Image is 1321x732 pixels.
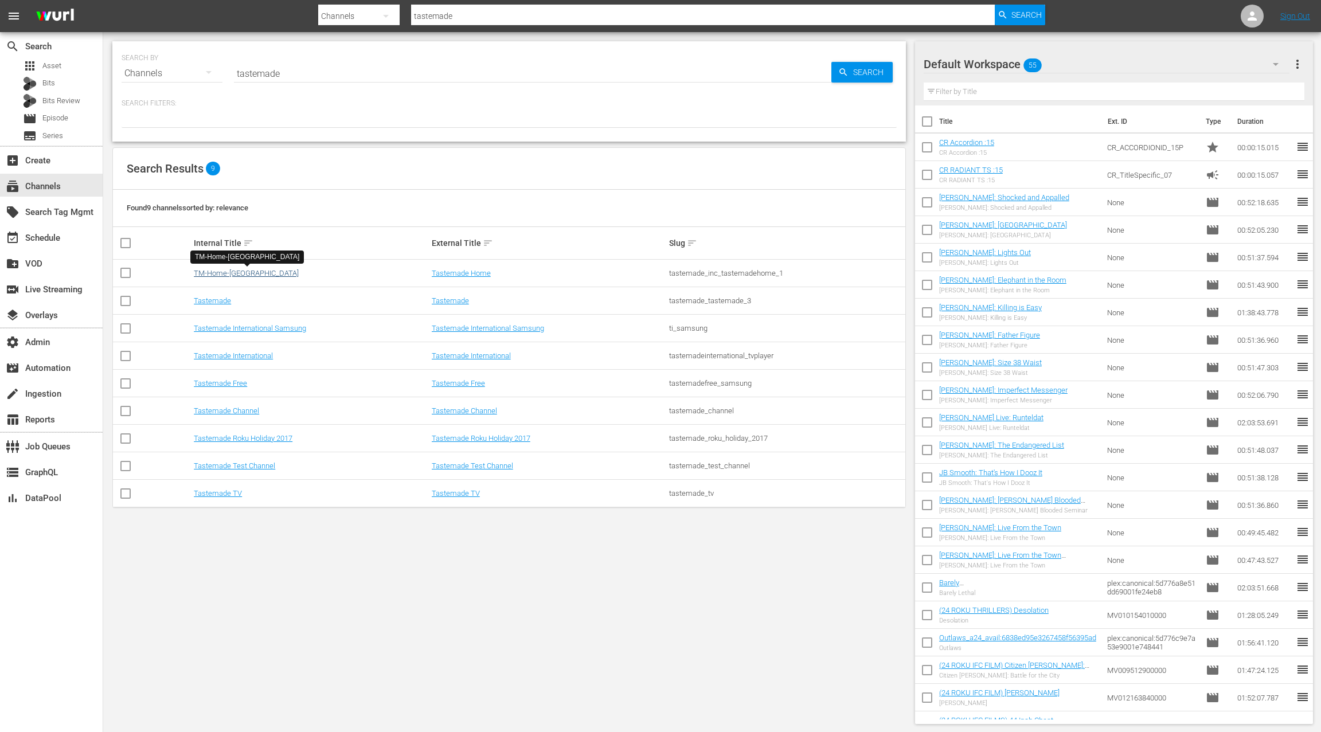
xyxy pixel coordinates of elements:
a: [PERSON_NAME] Live: Runteldat [939,413,1043,422]
td: MV012163840000 [1103,684,1202,711]
td: 00:51:36.860 [1233,491,1296,519]
a: Tastemade Free [432,379,485,387]
a: (24 ROKU THRILLERS) Desolation [939,606,1049,614]
span: Episode [1206,636,1220,649]
span: Episode [1206,526,1220,539]
td: CR_ACCORDIONID_15P [1103,134,1202,161]
div: TM-Home-[GEOGRAPHIC_DATA] [195,252,299,262]
td: None [1103,216,1202,244]
td: plex:canonical:5d776c9e7a53e9001e748441 [1103,629,1202,656]
a: CR Accordion :15 [939,138,994,147]
a: [PERSON_NAME]: Live From the Town [939,523,1061,532]
span: Create [6,154,19,167]
span: reorder [1296,140,1310,154]
a: Tastemade Channel [194,406,259,415]
div: tastemade_roku_holiday_2017 [669,434,904,443]
td: CR_TitleSpecific_07 [1103,161,1202,189]
a: Tastemade International Samsung [432,324,544,332]
span: more_vert [1291,57,1304,71]
td: None [1103,299,1202,326]
td: None [1103,354,1202,381]
a: [PERSON_NAME]: [PERSON_NAME] Blooded Seminar [939,496,1085,513]
div: Slug [669,236,904,250]
div: [PERSON_NAME]: Father Figure [939,342,1040,349]
td: 00:51:48.037 [1233,436,1296,464]
div: External Title [432,236,666,250]
td: 00:52:18.635 [1233,189,1296,216]
span: Channels [6,179,19,193]
a: Sign Out [1280,11,1310,21]
span: Ad [1206,168,1220,182]
span: Episode [1206,306,1220,319]
div: [PERSON_NAME]: Live From the Town [939,534,1061,542]
td: None [1103,464,1202,491]
span: Episode [1206,663,1220,677]
td: None [1103,546,1202,574]
td: None [1103,244,1202,271]
a: Tastemade International Samsung [194,324,306,332]
td: None [1103,326,1202,354]
span: sort [687,238,697,248]
a: Tastemade Roku Holiday 2017 [432,434,530,443]
td: None [1103,519,1202,546]
a: [PERSON_NAME]: Elephant in the Room [939,276,1066,284]
span: reorder [1296,525,1310,539]
span: menu [7,9,21,23]
div: [PERSON_NAME] Live: Runteldat [939,424,1043,432]
span: Search Tag Mgmt [6,205,19,219]
div: JB Smooth: That's How I Dooz It [939,479,1042,487]
td: 02:03:53.691 [1233,409,1296,436]
a: JB Smooth: That's How I Dooz It [939,468,1042,477]
a: Tastemade International [194,351,273,360]
td: None [1103,381,1202,409]
td: 00:51:37.594 [1233,244,1296,271]
a: Tastemade Home [432,269,491,277]
a: Barely Lethal_a24_avail:62c6f6da700e44e5860cf6ac [939,578,1088,596]
span: reorder [1296,387,1310,401]
span: Search Results [127,162,204,175]
a: Tastemade Test Channel [194,461,275,470]
a: Tastemade [432,296,469,305]
td: 00:00:15.015 [1233,134,1296,161]
span: Episode [42,112,68,124]
span: VOD [6,257,19,271]
span: Asset [23,59,37,73]
span: Episode [1206,443,1220,457]
span: Bits [42,77,55,89]
th: Duration [1230,105,1299,138]
span: reorder [1296,195,1310,209]
a: [PERSON_NAME]: Father Figure [939,331,1040,339]
span: Ingestion [6,387,19,401]
span: Asset [42,60,61,72]
div: [PERSON_NAME]: Shocked and Appalled [939,204,1069,212]
a: [PERSON_NAME]: Live From the Town ([PERSON_NAME]: Live From the Town (VARIANT)) [939,551,1066,577]
span: reorder [1296,470,1310,484]
td: None [1103,491,1202,519]
img: ans4CAIJ8jUAAAAAAAAAAAAAAAAAAAAAAAAgQb4GAAAAAAAAAAAAAAAAAAAAAAAAJMjXAAAAAAAAAAAAAAAAAAAAAAAAgAT5G... [28,3,83,30]
div: [PERSON_NAME]: Lights Out [939,259,1031,267]
td: 00:51:36.960 [1233,326,1296,354]
span: reorder [1296,360,1310,374]
span: Schedule [6,231,19,245]
span: Episode [23,112,37,126]
span: Episode [1206,471,1220,484]
a: (24 ROKU IFC FILM) Citizen [PERSON_NAME]: Battle for the City [939,661,1089,678]
div: Internal Title [194,236,428,250]
a: [PERSON_NAME]: Size 38 Waist [939,358,1042,367]
span: Live Streaming [6,283,19,296]
a: Tastemade International [432,351,511,360]
span: reorder [1296,167,1310,181]
td: 00:52:05.230 [1233,216,1296,244]
span: Episode [1206,223,1220,237]
a: Tastemade Channel [432,406,497,415]
span: Series [42,130,63,142]
th: Ext. ID [1101,105,1199,138]
div: tastemade_inc_tastemadehome_1 [669,269,904,277]
span: Episode [1206,718,1220,732]
a: TM-Home-[GEOGRAPHIC_DATA] [194,269,299,277]
span: reorder [1296,305,1310,319]
td: MV010154010000 [1103,601,1202,629]
td: 01:28:05.249 [1233,601,1296,629]
td: 00:51:47.303 [1233,354,1296,381]
div: CR RADIANT TS :15 [939,177,1003,184]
